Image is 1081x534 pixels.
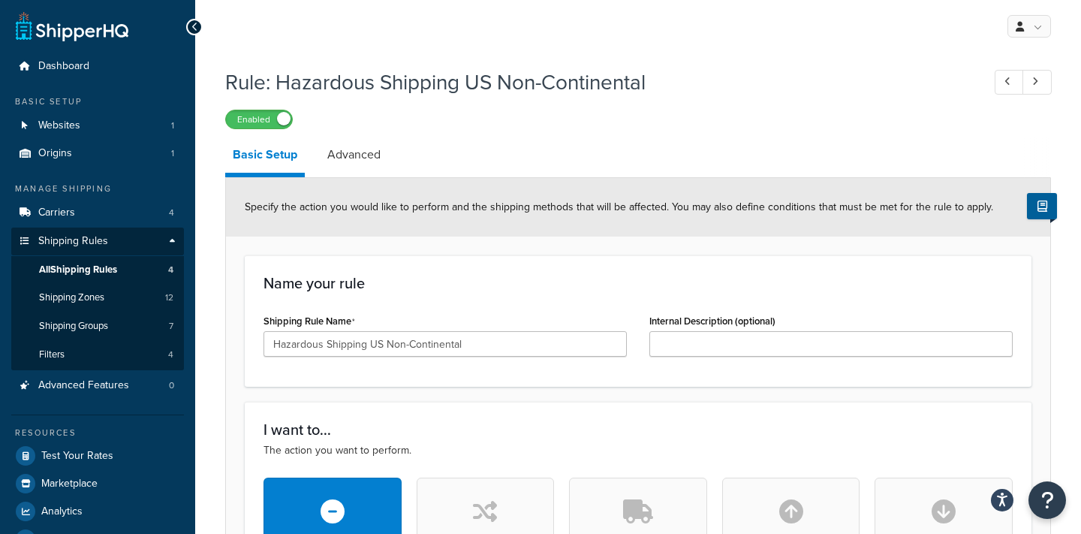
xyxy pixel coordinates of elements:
a: Next Record [1022,70,1052,95]
a: Dashboard [11,53,184,80]
label: Internal Description (optional) [649,315,775,327]
span: Carriers [38,207,75,219]
li: Carriers [11,199,184,227]
a: Test Your Rates [11,442,184,469]
span: Shipping Groups [39,320,108,333]
span: 1 [171,119,174,132]
a: Shipping Groups7 [11,312,184,340]
a: Filters4 [11,341,184,369]
span: 4 [168,264,173,276]
a: Carriers4 [11,199,184,227]
span: Advanced Features [38,379,129,392]
label: Enabled [226,110,292,128]
span: Dashboard [38,60,89,73]
li: Origins [11,140,184,167]
div: Basic Setup [11,95,184,108]
span: Origins [38,147,72,160]
button: Show Help Docs [1027,193,1057,219]
h3: I want to... [263,421,1013,438]
span: Specify the action you would like to perform and the shipping methods that will be affected. You ... [245,199,993,215]
span: Analytics [41,505,83,518]
span: 7 [169,320,173,333]
span: Websites [38,119,80,132]
li: Filters [11,341,184,369]
a: AllShipping Rules4 [11,256,184,284]
a: Basic Setup [225,137,305,177]
span: Filters [39,348,65,361]
li: Shipping Groups [11,312,184,340]
li: Shipping Zones [11,284,184,312]
span: 4 [169,207,174,219]
a: Previous Record [995,70,1024,95]
span: All Shipping Rules [39,264,117,276]
div: Manage Shipping [11,183,184,195]
span: 4 [168,348,173,361]
span: 0 [169,379,174,392]
a: Analytics [11,498,184,525]
span: 12 [165,291,173,304]
span: Marketplace [41,478,98,490]
p: The action you want to perform. [263,442,1013,459]
h3: Name your rule [263,275,1013,291]
li: Websites [11,112,184,140]
a: Marketplace [11,470,184,497]
a: Shipping Zones12 [11,284,184,312]
span: Test Your Rates [41,450,113,463]
button: Open Resource Center [1028,481,1066,519]
div: Resources [11,427,184,439]
li: Shipping Rules [11,228,184,370]
label: Shipping Rule Name [263,315,355,327]
a: Origins1 [11,140,184,167]
a: Advanced [320,137,388,173]
li: Advanced Features [11,372,184,400]
a: Websites1 [11,112,184,140]
span: Shipping Zones [39,291,104,304]
a: Advanced Features0 [11,372,184,400]
h1: Rule: Hazardous Shipping US Non-Continental [225,68,967,97]
span: Shipping Rules [38,235,108,248]
span: 1 [171,147,174,160]
a: Shipping Rules [11,228,184,255]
